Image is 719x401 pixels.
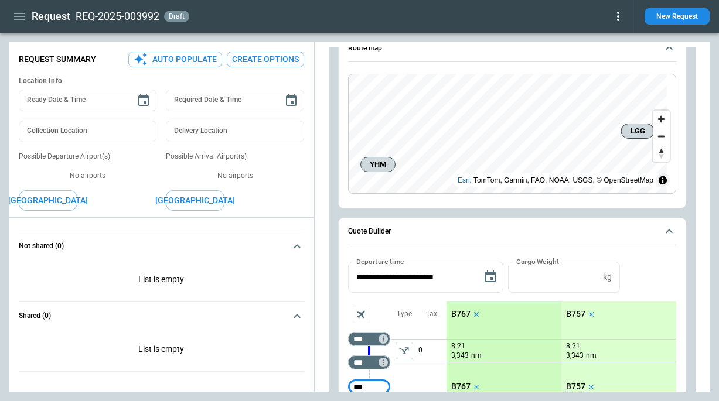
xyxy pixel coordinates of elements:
div: Too short [348,332,390,346]
button: Shared (0) [19,302,304,330]
p: List is empty [19,330,304,371]
h6: Location Info [19,77,304,85]
button: Zoom out [653,128,670,145]
button: Route map [348,35,676,62]
p: B757 [566,382,585,392]
h6: Quote Builder [348,228,391,235]
p: No airports [19,171,156,181]
div: Too short [348,380,390,394]
p: Possible Arrival Airport(s) [166,152,304,162]
button: [GEOGRAPHIC_DATA] [166,190,224,211]
h1: Request [32,9,70,23]
p: B767 [451,309,471,319]
p: B757 [566,309,585,319]
p: 8:21 [566,342,580,351]
p: Taxi [426,309,439,319]
button: Choose date, selected date is Oct 2, 2025 [479,265,502,289]
p: Type [397,309,412,319]
p: kg [603,272,612,282]
label: Departure time [356,256,404,266]
span: draft [166,12,187,20]
button: Not shared (0) [19,232,304,261]
h6: Shared (0) [19,312,51,320]
div: Not shared (0) [19,330,304,371]
p: 3,343 [451,351,469,361]
button: Choose date [280,89,303,112]
span: YHM [366,159,390,170]
p: 3,343 [566,351,584,361]
canvas: Map [349,74,667,194]
button: New Request [645,8,710,25]
p: nm [471,351,482,361]
div: Too short [348,355,390,369]
button: Auto Populate [128,52,222,67]
p: No airports [166,171,304,181]
p: Request Summary [19,54,96,64]
button: Zoom in [653,111,670,128]
div: , TomTom, Garmin, FAO, NOAA, USGS, © OpenStreetMap [458,174,653,186]
p: 0 [418,340,447,362]
h6: Route map [348,44,382,52]
h6: Not shared (0) [19,242,64,250]
button: Create Options [227,52,304,67]
button: Reset bearing to north [653,145,670,162]
label: Cargo Weight [516,256,559,266]
p: List is empty [19,261,304,301]
h2: REQ-2025-003992 [76,9,159,23]
span: LGG [626,125,649,137]
p: Possible Departure Airport(s) [19,152,156,162]
p: nm [586,351,597,361]
div: Route map [348,74,676,194]
p: 8:21 [451,342,465,351]
p: B767 [451,382,471,392]
span: Type of sector [396,342,413,359]
a: Esri [458,176,470,184]
button: Choose date [132,89,155,112]
span: Aircraft selection [353,306,370,323]
button: Quote Builder [348,218,676,245]
div: Not shared (0) [19,261,304,301]
button: [GEOGRAPHIC_DATA] [19,190,77,211]
summary: Toggle attribution [656,173,670,187]
button: left aligned [396,342,413,359]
